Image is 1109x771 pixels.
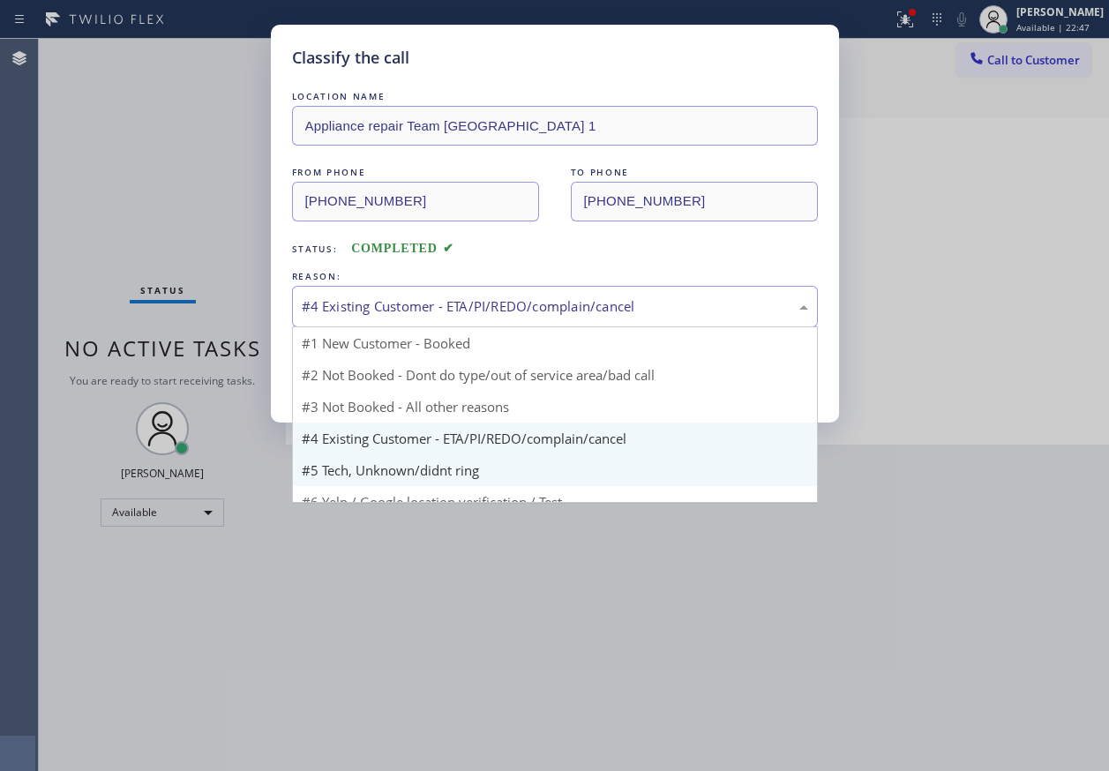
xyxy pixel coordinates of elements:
h5: Classify the call [292,46,409,70]
span: Status: [292,243,338,255]
div: REASON: [292,267,818,286]
div: LOCATION NAME [292,87,818,106]
input: From phone [292,182,539,221]
input: To phone [571,182,818,221]
div: #4 Existing Customer - ETA/PI/REDO/complain/cancel [293,423,817,454]
div: #1 New Customer - Booked [293,327,817,359]
div: #6 Yelp / Google location verification / Test [293,486,817,518]
div: #3 Not Booked - All other reasons [293,391,817,423]
div: TO PHONE [571,163,818,182]
div: #5 Tech, Unknown/didnt ring [293,454,817,486]
span: COMPLETED [351,242,453,255]
div: #4 Existing Customer - ETA/PI/REDO/complain/cancel [302,296,808,317]
div: #2 Not Booked - Dont do type/out of service area/bad call [293,359,817,391]
div: FROM PHONE [292,163,539,182]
